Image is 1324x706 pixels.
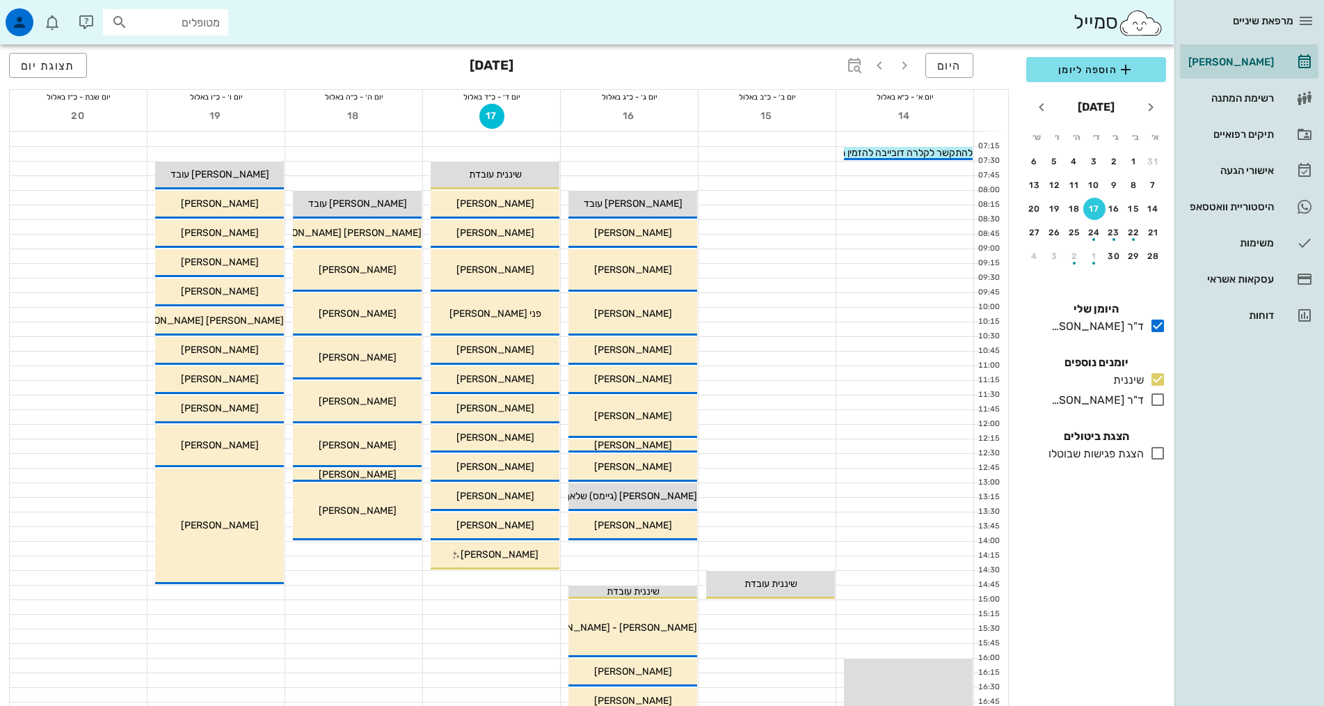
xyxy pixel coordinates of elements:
[1044,198,1066,220] button: 19
[1138,95,1163,120] button: חודש שעבר
[1103,150,1125,173] button: 2
[974,243,1003,255] div: 09:00
[204,104,229,129] button: 19
[1186,274,1274,285] div: עסקאות אשראי
[1037,61,1155,78] span: הוספה ליומן
[937,59,962,72] span: היום
[1063,251,1085,261] div: 2
[617,110,642,122] span: 16
[561,90,698,104] div: יום ג׳ - כ״ג באלול
[584,198,683,210] span: [PERSON_NAME] עובד
[181,402,259,414] span: [PERSON_NAME]
[1083,251,1106,261] div: 1
[594,264,672,276] span: [PERSON_NAME]
[974,609,1003,620] div: 15:15
[1044,245,1066,267] button: 3
[342,110,367,122] span: 18
[181,519,259,531] span: [PERSON_NAME]
[594,461,672,473] span: [PERSON_NAME]
[974,594,1003,606] div: 15:00
[1044,251,1066,261] div: 3
[594,227,672,239] span: [PERSON_NAME]
[456,227,534,239] span: [PERSON_NAME]
[1103,157,1125,166] div: 2
[974,506,1003,518] div: 13:30
[319,505,397,517] span: [PERSON_NAME]
[974,214,1003,226] div: 08:30
[1026,428,1166,445] h4: הצגת ביטולים
[1123,174,1145,196] button: 8
[456,264,534,276] span: [PERSON_NAME]
[1180,299,1318,332] a: דוחות
[1186,201,1274,212] div: היסטוריית וואטסאפ
[831,147,973,159] span: להתקשר לקלרה דובייבה להזמין תור
[126,315,284,327] span: [PERSON_NAME] [PERSON_NAME]
[974,565,1003,576] div: 14:30
[181,344,259,356] span: [PERSON_NAME]
[974,316,1003,328] div: 10:15
[1123,198,1145,220] button: 15
[974,258,1003,269] div: 09:15
[594,519,672,531] span: [PERSON_NAME]
[1023,245,1046,267] button: 4
[1186,56,1274,68] div: [PERSON_NAME]
[1083,198,1106,220] button: 17
[1123,180,1145,190] div: 8
[607,586,660,597] span: שיננית עובדת
[1103,198,1125,220] button: 16
[974,272,1003,284] div: 09:30
[1180,190,1318,223] a: תגהיסטוריית וואטסאפ
[1083,180,1106,190] div: 10
[1063,157,1085,166] div: 4
[41,11,49,19] span: תג
[1028,125,1046,149] th: ש׳
[1123,221,1145,244] button: 22
[1123,157,1145,166] div: 1
[470,53,513,81] h3: [DATE]
[974,418,1003,430] div: 12:00
[1142,150,1165,173] button: 31
[456,432,534,444] span: [PERSON_NAME]
[1063,204,1085,214] div: 18
[974,682,1003,693] div: 16:30
[1044,221,1066,244] button: 26
[1186,93,1274,104] div: רשימת המתנה
[974,535,1003,547] div: 14:00
[893,104,918,129] button: 14
[1142,198,1165,220] button: 14
[170,168,269,180] span: [PERSON_NAME] עובד
[925,53,973,78] button: היום
[974,638,1003,650] div: 15:45
[974,228,1003,240] div: 08:45
[1123,204,1145,214] div: 15
[1103,174,1125,196] button: 9
[1142,251,1165,261] div: 28
[1083,221,1106,244] button: 24
[1180,154,1318,187] a: אישורי הגעה
[1186,129,1274,140] div: תיקים רפואיים
[308,198,407,210] span: [PERSON_NAME] עובד
[974,360,1003,372] div: 11:00
[1180,45,1318,79] a: [PERSON_NAME]
[1103,245,1125,267] button: 30
[974,155,1003,167] div: 07:30
[319,469,397,480] span: [PERSON_NAME]
[1063,221,1085,244] button: 25
[974,492,1003,503] div: 13:15
[1063,150,1085,173] button: 4
[456,402,534,414] span: [PERSON_NAME]
[1072,93,1120,121] button: [DATE]
[1044,150,1066,173] button: 5
[974,667,1003,679] div: 16:15
[974,141,1003,152] div: 07:15
[1023,221,1046,244] button: 27
[423,90,560,104] div: יום ד׳ - כ״ד באלול
[1044,204,1066,214] div: 19
[974,375,1003,386] div: 11:15
[1142,221,1165,244] button: 21
[66,110,91,122] span: 20
[1046,318,1144,335] div: ד"ר [PERSON_NAME]
[594,373,672,385] span: [PERSON_NAME]
[1103,251,1125,261] div: 30
[1103,221,1125,244] button: 23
